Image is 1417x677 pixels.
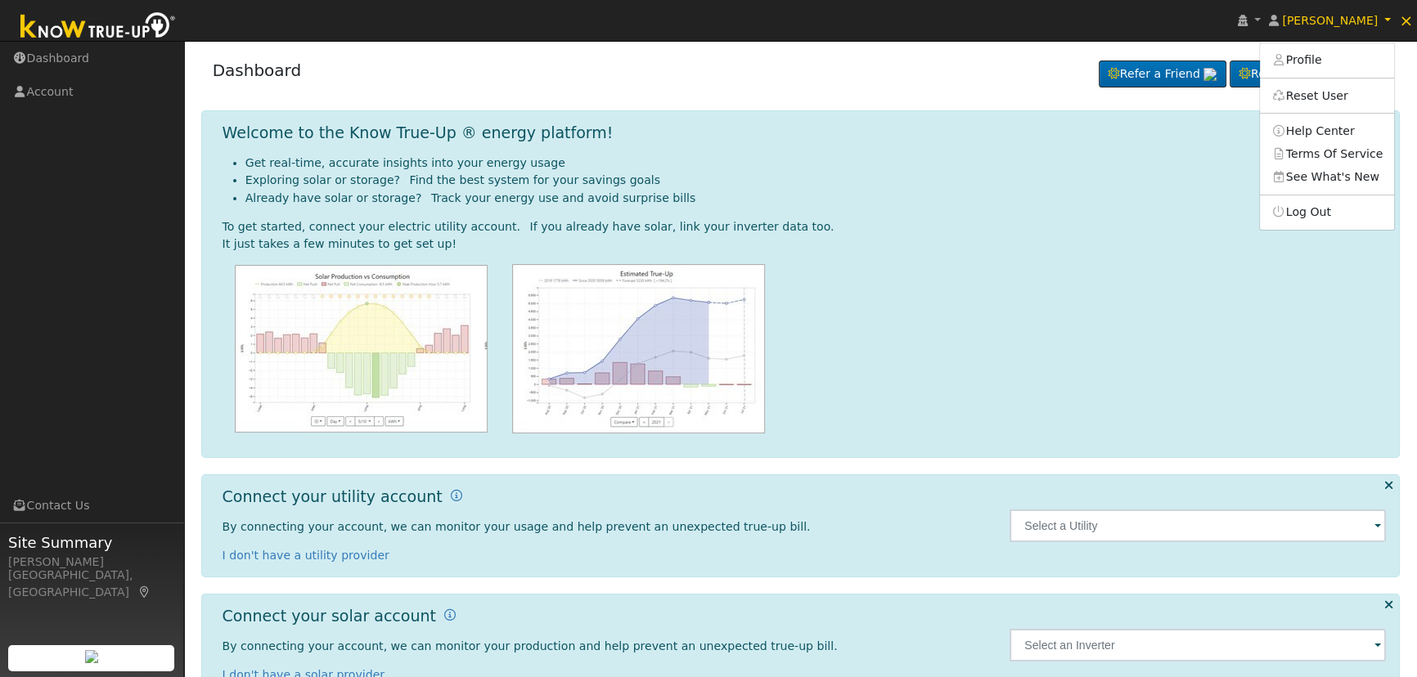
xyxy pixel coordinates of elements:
img: retrieve [85,650,98,663]
a: Request a Cleaning [1230,61,1388,88]
a: Map [137,585,152,599]
a: I don't have a utility provider [223,549,389,562]
h1: Connect your utility account [223,487,443,506]
img: Know True-Up [12,9,184,46]
a: Terms Of Service [1260,142,1394,165]
li: Get real-time, accurate insights into your energy usage [245,155,1387,172]
li: Exploring solar or storage? Find the best system for your savings goals [245,172,1387,189]
a: Dashboard [213,61,302,80]
a: Log Out [1260,201,1394,224]
span: By connecting your account, we can monitor your usage and help prevent an unexpected true-up bill. [223,520,811,533]
h1: Connect your solar account [223,607,436,625]
span: [PERSON_NAME] [1282,14,1378,27]
span: By connecting your account, we can monitor your production and help prevent an unexpected true-up... [223,639,838,652]
span: × [1399,11,1413,30]
div: It just takes a few minutes to get set up! [223,235,1387,253]
span: Site Summary [8,531,175,554]
a: Refer a Friend [1099,61,1226,88]
li: Already have solar or storage? Track your energy use and avoid surprise bills [245,190,1387,207]
a: Profile [1260,49,1394,72]
a: See What's New [1260,165,1394,188]
h1: Welcome to the Know True-Up ® energy platform! [223,123,614,142]
div: To get started, connect your electric utility account. If you already have solar, link your inver... [223,218,1387,235]
a: Help Center [1260,119,1394,142]
img: retrieve [1203,68,1217,81]
div: [PERSON_NAME] [8,554,175,571]
div: [GEOGRAPHIC_DATA], [GEOGRAPHIC_DATA] [8,567,175,601]
input: Select an Inverter [1010,629,1386,661]
a: Reset User [1260,84,1394,107]
input: Select a Utility [1010,509,1386,542]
